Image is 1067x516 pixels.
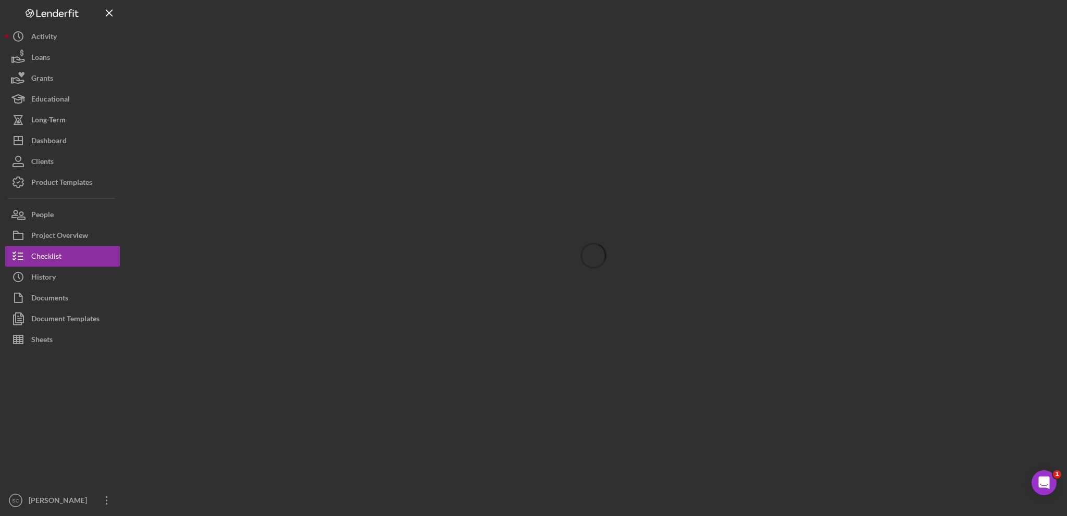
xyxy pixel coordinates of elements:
[5,172,120,193] button: Product Templates
[5,246,120,267] button: Checklist
[26,490,94,513] div: [PERSON_NAME]
[5,109,120,130] button: Long-Term
[5,267,120,287] button: History
[31,246,61,269] div: Checklist
[5,329,120,350] button: Sheets
[5,151,120,172] button: Clients
[1032,470,1057,495] iframe: Intercom live chat
[5,68,120,89] button: Grants
[5,287,120,308] button: Documents
[31,68,53,91] div: Grants
[31,47,50,70] div: Loans
[31,267,56,290] div: History
[12,498,19,504] text: SC
[5,204,120,225] button: People
[5,26,120,47] button: Activity
[5,308,120,329] button: Document Templates
[5,130,120,151] button: Dashboard
[31,89,70,112] div: Educational
[31,130,67,154] div: Dashboard
[31,172,92,195] div: Product Templates
[31,329,53,353] div: Sheets
[31,287,68,311] div: Documents
[5,490,120,511] button: SC[PERSON_NAME]
[31,225,88,248] div: Project Overview
[1053,470,1061,479] span: 1
[5,89,120,109] button: Educational
[5,225,120,246] button: Project Overview
[31,109,66,133] div: Long-Term
[31,26,57,49] div: Activity
[31,308,100,332] div: Document Templates
[5,47,120,68] button: Loans
[31,151,54,174] div: Clients
[31,204,54,228] div: People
